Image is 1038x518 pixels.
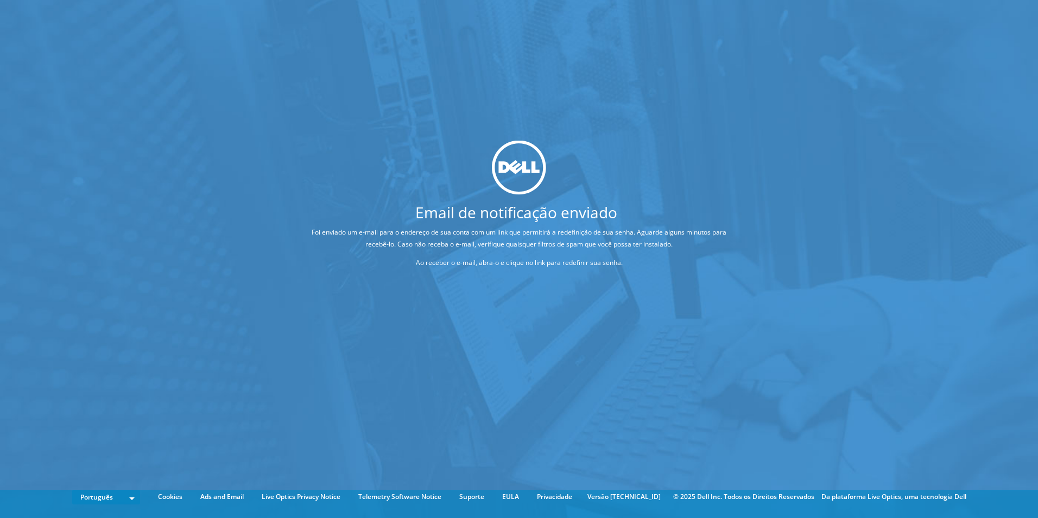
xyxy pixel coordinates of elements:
li: Versão [TECHNICAL_ID] [582,491,666,503]
a: Cookies [150,491,191,503]
a: Telemetry Software Notice [350,491,450,503]
a: EULA [494,491,527,503]
a: Privacidade [529,491,580,503]
h1: Email de notificação enviado [259,205,773,220]
li: Da plataforma Live Optics, uma tecnologia Dell [821,491,966,503]
img: dell_svg_logo.svg [492,140,546,194]
a: Suporte [451,491,492,503]
li: © 2025 Dell Inc. Todos os Direitos Reservados [668,491,820,503]
a: Live Optics Privacy Notice [254,491,349,503]
a: Ads and Email [192,491,252,503]
p: Foi enviado um e-mail para o endereço de sua conta com um link que permitirá a redefinição de sua... [300,226,738,250]
p: Ao receber o e-mail, abra-o e clique no link para redefinir sua senha. [300,257,738,269]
